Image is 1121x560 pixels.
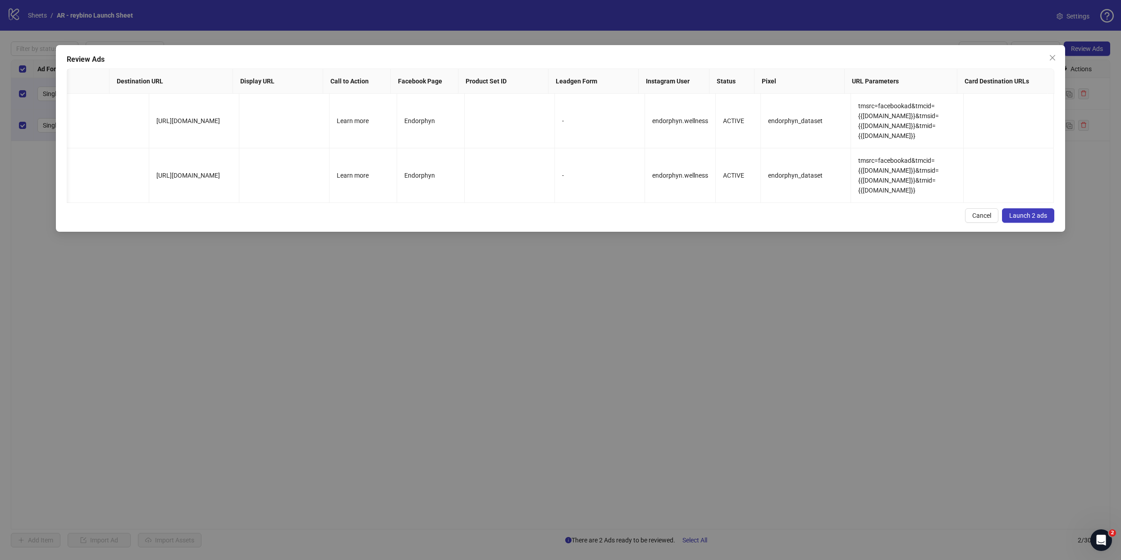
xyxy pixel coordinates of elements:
[1109,529,1116,537] span: 2
[67,54,1054,65] div: Review Ads
[858,157,939,194] span: tmsrc=facebookad&tmcid={{[DOMAIN_NAME]}}&tmsid={{[DOMAIN_NAME]}}&tmid={{[DOMAIN_NAME]}}
[723,117,744,124] span: ACTIVE
[458,69,549,94] th: Product Set ID
[562,116,637,126] div: -
[156,117,220,124] span: [URL][DOMAIN_NAME]
[957,69,1048,94] th: Card Destination URLs
[323,69,391,94] th: Call to Action
[1045,50,1060,65] button: Close
[768,170,843,180] div: endorphyn_dataset
[1002,208,1054,223] button: Launch 2 ads
[233,69,323,94] th: Display URL
[1090,529,1112,551] iframe: Intercom live chat
[652,116,708,126] div: endorphyn.wellness
[845,69,957,94] th: URL Parameters
[404,116,457,126] div: Endorphyn
[768,116,843,126] div: endorphyn_dataset
[404,170,457,180] div: Endorphyn
[755,69,845,94] th: Pixel
[337,172,369,179] span: Learn more
[639,69,709,94] th: Instagram User
[709,69,755,94] th: Status
[562,170,637,180] div: -
[723,172,744,179] span: ACTIVE
[156,172,220,179] span: [URL][DOMAIN_NAME]
[549,69,639,94] th: Leadgen Form
[1009,212,1047,219] span: Launch 2 ads
[858,102,939,139] span: tmsrc=facebookad&tmcid={{[DOMAIN_NAME]}}&tmsid={{[DOMAIN_NAME]}}&tmid={{[DOMAIN_NAME]}}
[972,212,991,219] span: Cancel
[1049,54,1056,61] span: close
[652,170,708,180] div: endorphyn.wellness
[391,69,458,94] th: Facebook Page
[110,69,233,94] th: Destination URL
[965,208,998,223] button: Cancel
[337,117,369,124] span: Learn more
